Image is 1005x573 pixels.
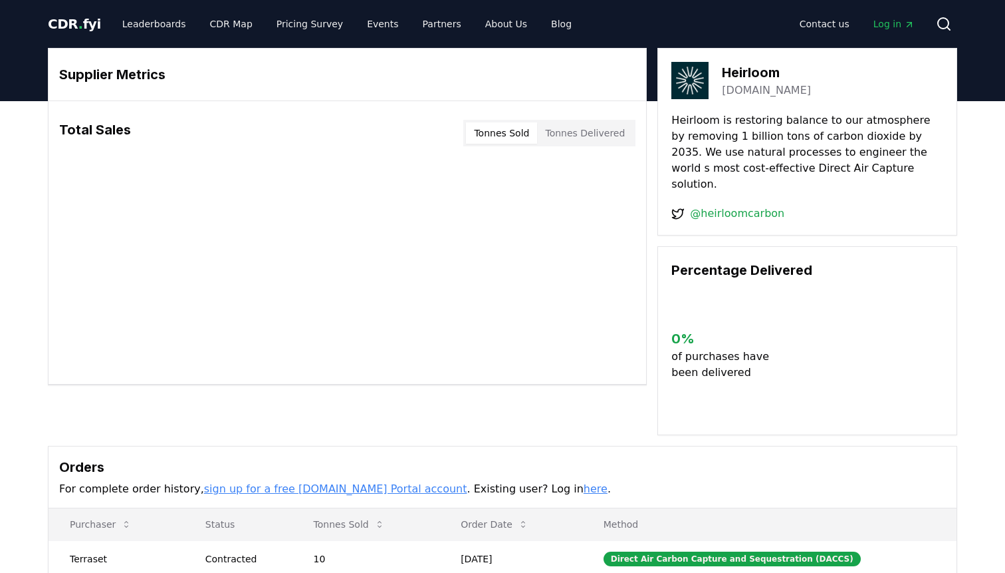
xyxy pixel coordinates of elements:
span: . [78,16,83,32]
a: CDR Map [199,12,263,36]
a: Leaderboards [112,12,197,36]
h3: Orders [59,457,946,477]
p: Status [195,518,282,531]
p: Method [593,518,946,531]
a: Contact us [789,12,860,36]
h3: Supplier Metrics [59,65,635,85]
a: About Us [475,12,538,36]
a: Blog [540,12,582,36]
button: Tonnes Sold [303,511,395,538]
div: Direct Air Carbon Capture and Sequestration (DACCS) [604,552,861,566]
h3: Percentage Delivered [671,260,943,280]
span: Log in [873,17,915,31]
p: For complete order history, . Existing user? Log in . [59,481,946,497]
a: sign up for a free [DOMAIN_NAME] Portal account [204,482,467,495]
a: Pricing Survey [266,12,354,36]
a: here [584,482,608,495]
img: Heirloom-logo [671,62,709,99]
a: Partners [412,12,472,36]
a: @heirloomcarbon [690,206,784,222]
button: Purchaser [59,511,142,538]
button: Order Date [450,511,539,538]
nav: Main [112,12,582,36]
nav: Main [789,12,925,36]
button: Tonnes Delivered [537,122,633,144]
p: Heirloom is restoring balance to our atmosphere by removing 1 billion tons of carbon dioxide by 2... [671,112,943,192]
h3: Heirloom [722,63,811,83]
button: Tonnes Sold [466,122,537,144]
div: Contracted [205,552,282,566]
a: Events [356,12,409,36]
a: CDR.fyi [48,15,101,33]
a: Log in [863,12,925,36]
a: [DOMAIN_NAME] [722,83,811,98]
p: of purchases have been delivered [671,349,780,381]
h3: Total Sales [59,120,131,146]
span: CDR fyi [48,16,101,32]
h3: 0 % [671,329,780,349]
